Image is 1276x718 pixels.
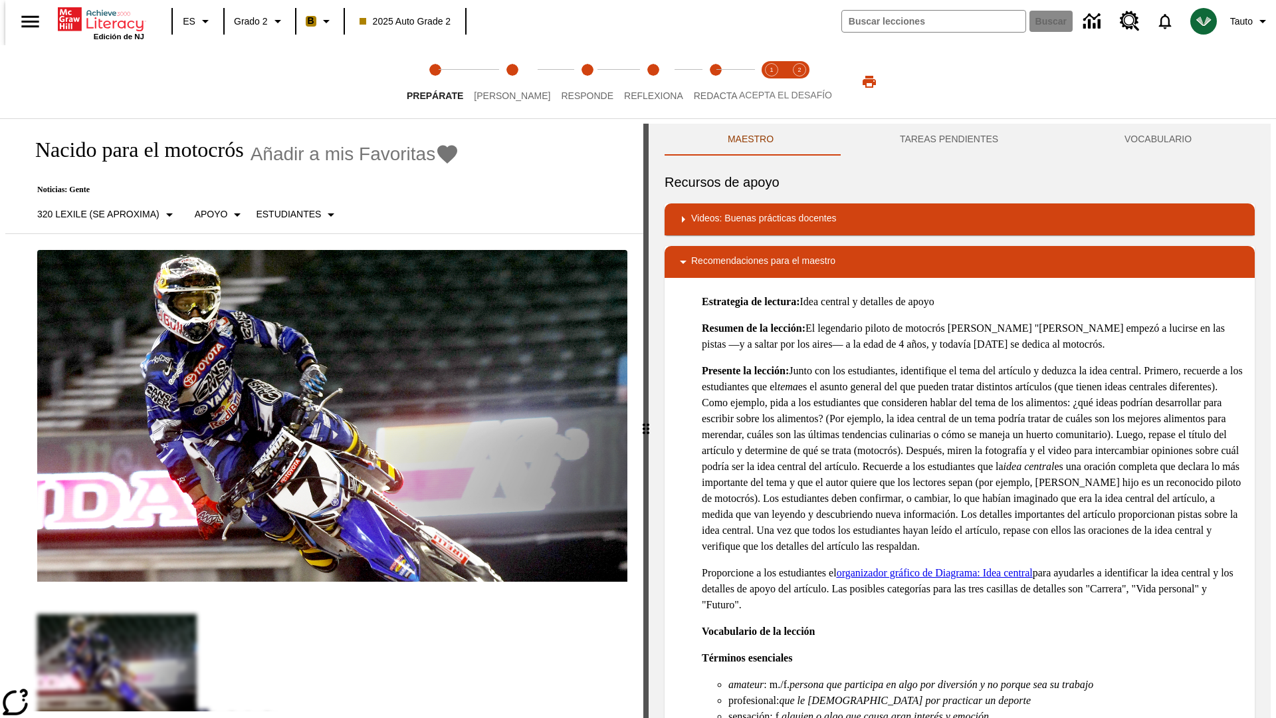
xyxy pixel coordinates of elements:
span: Grado 2 [234,15,268,29]
button: Añadir a mis Favoritas - Nacido para el motocrós [251,142,460,166]
em: persona que participa en algo por diversión y no porque sea su trabajo [790,679,1093,690]
span: [PERSON_NAME] [474,90,550,101]
li: profesional: [728,693,1244,709]
span: Añadir a mis Favoritas [251,144,436,165]
div: Pulsa la tecla de intro o la barra espaciadora y luego presiona las flechas de derecha e izquierd... [643,124,649,718]
div: activity [649,124,1271,718]
h6: Recursos de apoyo [665,172,1255,193]
text: 2 [797,66,801,73]
span: 2025 Auto Grade 2 [360,15,451,29]
button: Abrir el menú lateral [11,2,50,41]
button: Acepta el desafío lee step 1 of 2 [752,45,791,118]
div: Recomendaciones para el maestro [665,246,1255,278]
strong: Términos esenciales [702,652,792,663]
p: Noticias: Gente [21,185,459,195]
a: Notificaciones [1148,4,1182,39]
em: tema [778,381,798,392]
p: Proporcione a los estudiantes el para ayudarles a identificar la idea central y los detalles de a... [702,565,1244,613]
button: Tipo de apoyo, Apoyo [189,203,251,227]
img: El corredor de motocrós James Stewart vuela por los aires en su motocicleta de montaña [37,250,627,582]
a: organizador gráfico de Diagrama: Idea central [837,567,1033,578]
button: VOCABULARIO [1061,124,1255,156]
h1: Nacido para el motocrós [21,138,244,162]
strong: Estrategia de lectura: [702,296,800,307]
button: Lenguaje: ES, Selecciona un idioma [177,9,219,33]
p: Idea central y detalles de apoyo [702,294,1244,310]
span: Tauto [1230,15,1253,29]
a: Centro de información [1075,3,1112,40]
em: idea central [1004,461,1055,472]
strong: Presente la lección: [702,365,789,376]
span: ACEPTA EL DESAFÍO [739,90,832,100]
button: Boost El color de la clase es anaranjado claro. Cambiar el color de la clase. [300,9,340,33]
span: Redacta [694,90,738,101]
span: Prepárate [407,90,463,101]
div: Videos: Buenas prácticas docentes [665,203,1255,235]
p: Estudiantes [256,207,321,221]
span: ES [183,15,195,29]
input: Buscar campo [842,11,1025,32]
text: 1 [770,66,773,73]
p: Recomendaciones para el maestro [691,254,835,270]
button: Responde step 3 of 5 [550,45,624,118]
p: Junto con los estudiantes, identifique el tema del artículo y deduzca la idea central. Primero, r... [702,363,1244,554]
button: Grado: Grado 2, Elige un grado [229,9,291,33]
span: Responde [561,90,613,101]
em: amateur [728,679,764,690]
button: Seleccione Lexile, 320 Lexile (Se aproxima) [32,203,183,227]
li: : m./f. [728,677,1244,693]
button: Lee step 2 of 5 [463,45,561,118]
a: Centro de recursos, Se abrirá en una pestaña nueva. [1112,3,1148,39]
span: Edición de NJ [94,33,144,41]
span: Reflexiona [624,90,683,101]
button: Seleccionar estudiante [251,203,344,227]
button: Reflexiona step 4 of 5 [613,45,694,118]
strong: Vocabulario de la lección [702,626,815,637]
em: que le [DEMOGRAPHIC_DATA] por practicar un deporte [779,695,1031,706]
button: Prepárate step 1 of 5 [396,45,474,118]
button: Maestro [665,124,837,156]
button: Imprimir [848,70,891,94]
p: Videos: Buenas prácticas docentes [691,211,836,227]
p: 320 Lexile (Se aproxima) [37,207,159,221]
p: Apoyo [195,207,228,221]
p: El legendario piloto de motocrós [PERSON_NAME] "[PERSON_NAME] empezó a lucirse en las pistas —y a... [702,320,1244,352]
button: TAREAS PENDIENTES [837,124,1061,156]
button: Escoja un nuevo avatar [1182,4,1225,39]
strong: Resumen de la lección: [702,322,805,334]
img: avatar image [1190,8,1217,35]
span: B [308,13,314,29]
div: Portada [58,5,144,41]
div: reading [5,124,643,711]
div: Instructional Panel Tabs [665,124,1255,156]
button: Redacta step 5 of 5 [683,45,748,118]
button: Perfil/Configuración [1225,9,1276,33]
button: Acepta el desafío contesta step 2 of 2 [780,45,819,118]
